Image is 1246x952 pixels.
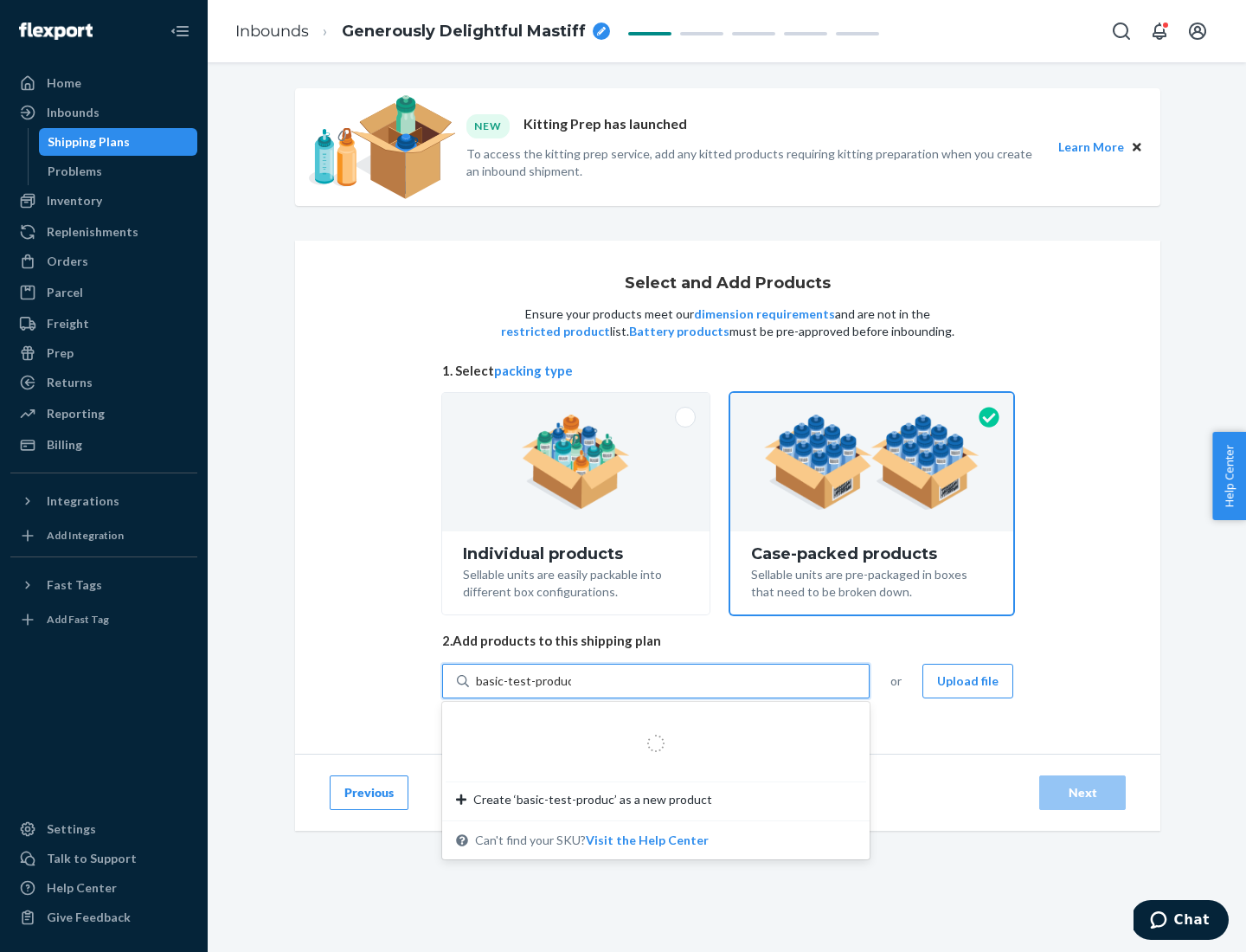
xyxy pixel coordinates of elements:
[47,104,100,121] div: Inbounds
[47,192,102,209] div: Inventory
[47,436,82,453] div: Billing
[163,14,197,48] button: Close Navigation
[10,874,197,902] a: Help Center
[235,22,309,41] a: Inbounds
[499,306,956,340] p: Ensure your products meet our and are not in the list. must be pre-approved before inbounding.
[1127,138,1146,157] button: Close
[10,487,197,515] button: Integrations
[47,223,138,241] div: Replenishments
[586,832,709,849] button: Create ‘basic-test-produc’ as a new productCan't find your SKU?
[47,74,81,92] div: Home
[629,323,729,340] button: Battery products
[10,904,197,931] button: Give Feedback
[442,362,1013,380] span: 1. Select
[47,576,102,594] div: Fast Tags
[47,820,96,838] div: Settings
[39,128,198,156] a: Shipping Plans
[19,23,93,40] img: Flexport logo
[10,571,197,599] button: Fast Tags
[10,400,197,428] a: Reporting
[466,145,1043,180] p: To access the kitting prep service, add any kitted products requiring kitting preparation when yo...
[47,879,117,897] div: Help Center
[10,431,197,459] a: Billing
[47,850,137,867] div: Talk to Support
[10,369,197,396] a: Returns
[330,775,408,810] button: Previous
[47,374,93,391] div: Returns
[47,253,88,270] div: Orders
[890,672,902,690] span: or
[47,528,124,543] div: Add Integration
[342,21,586,43] span: Generously Delightful Mastiff
[751,545,992,563] div: Case-packed products
[10,218,197,246] a: Replenishments
[764,415,979,510] img: case-pack.59cecea509d18c883b923b81aeac6d0b.png
[473,791,712,808] span: Create ‘basic-test-produc’ as a new product
[1104,14,1139,48] button: Open Search Box
[476,672,571,690] input: Create ‘basic-test-produc’ as a new productCan't find your SKU?Visit the Help Center
[625,275,831,293] h1: Select and Add Products
[1212,432,1246,520] button: Help Center
[10,310,197,338] a: Freight
[47,909,131,926] div: Give Feedback
[10,815,197,843] a: Settings
[1054,784,1111,801] div: Next
[10,248,197,275] a: Orders
[1142,14,1177,48] button: Open notifications
[1180,14,1215,48] button: Open account menu
[501,323,610,340] button: restricted product
[694,306,835,323] button: dimension requirements
[1039,775,1126,810] button: Next
[222,6,624,57] ol: breadcrumbs
[1134,900,1229,943] iframe: Opens a widget where you can chat to one of our agents
[442,632,1013,650] span: 2. Add products to this shipping plan
[10,845,197,872] button: Talk to Support
[47,344,74,362] div: Prep
[47,405,105,422] div: Reporting
[494,362,573,380] button: packing type
[463,563,689,601] div: Sellable units are easily packable into different box configurations.
[10,279,197,306] a: Parcel
[39,158,198,185] a: Problems
[47,612,109,627] div: Add Fast Tag
[48,163,102,180] div: Problems
[10,187,197,215] a: Inventory
[47,284,83,301] div: Parcel
[48,133,130,151] div: Shipping Plans
[10,69,197,97] a: Home
[522,415,630,510] img: individual-pack.facf35554cb0f1810c75b2bd6df2d64e.png
[10,339,197,367] a: Prep
[47,492,119,510] div: Integrations
[10,606,197,634] a: Add Fast Tag
[922,664,1013,698] button: Upload file
[1058,138,1124,157] button: Learn More
[475,832,709,849] span: Can't find your SKU?
[10,522,197,550] a: Add Integration
[463,545,689,563] div: Individual products
[751,563,992,601] div: Sellable units are pre-packaged in boxes that need to be broken down.
[466,114,510,138] div: NEW
[10,99,197,126] a: Inbounds
[523,114,687,138] p: Kitting Prep has launched
[47,315,89,332] div: Freight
